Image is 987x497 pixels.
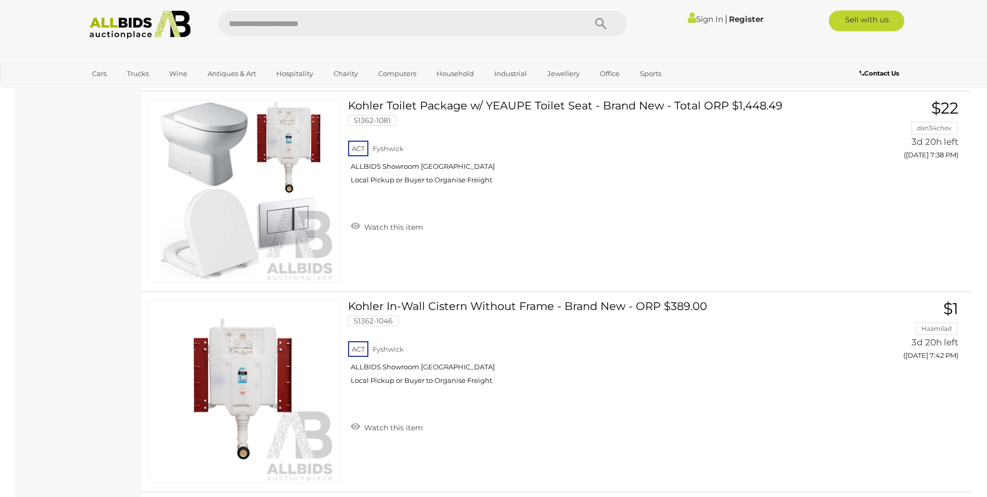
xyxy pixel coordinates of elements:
a: Computers [371,65,423,82]
span: | [725,13,727,24]
a: Watch this item [348,218,426,234]
a: Charity [327,65,365,82]
a: Watch this item [348,419,426,434]
a: Antiques & Art [201,65,263,82]
a: Industrial [488,65,534,82]
a: Kohler Toilet Package w/ YEAUPE Toilet Seat - Brand New - Total ORP $1,448.49 51362-1081 ACT Fysh... [356,100,825,192]
span: Watch this item [362,222,423,232]
b: Contact Us [860,69,899,77]
span: Watch this item [362,423,423,432]
a: [GEOGRAPHIC_DATA] [85,82,173,100]
img: Allbids.com.au [84,10,197,39]
a: Sell with us [829,10,904,31]
a: Office [593,65,626,82]
a: Sign In [688,14,723,24]
a: Kohler In-Wall Cistern Without Frame - Brand New - ORP $389.00 51362-1046 ACT Fyshwick ALLBIDS Sh... [356,300,825,393]
img: 51362-1046a.PNG [153,301,336,483]
a: $22 dan34chev 3d 20h left ([DATE] 7:38 PM) [841,100,961,165]
img: 51362-1081a.jpg [153,100,336,282]
a: Wine [162,65,194,82]
span: $22 [931,98,958,118]
a: $1 Haamilad 3d 20h left ([DATE] 7:42 PM) [841,300,961,365]
a: Sports [633,65,668,82]
a: Contact Us [860,68,902,79]
button: Search [575,10,627,36]
a: Register [729,14,763,24]
a: Household [430,65,481,82]
span: $1 [943,299,958,318]
a: Jewellery [541,65,586,82]
a: Trucks [120,65,156,82]
a: Cars [85,65,113,82]
a: Hospitality [270,65,320,82]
